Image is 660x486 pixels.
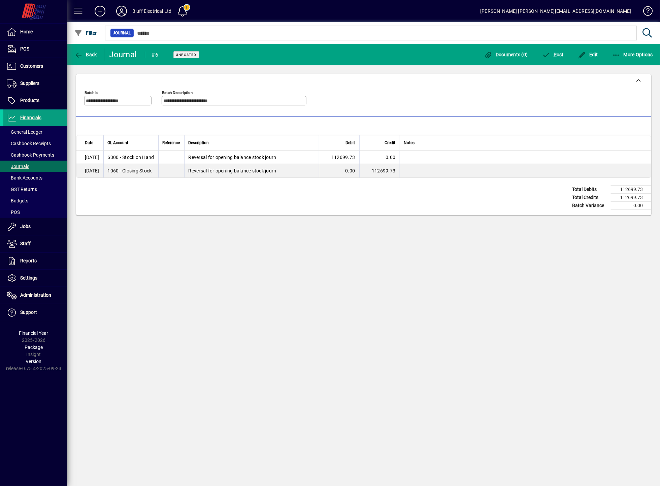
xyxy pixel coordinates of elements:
[7,198,28,203] span: Budgets
[111,5,132,17] button: Profile
[569,202,611,210] td: Batch Variance
[359,164,400,177] td: 112699.73
[319,164,359,177] td: 0.00
[611,202,651,210] td: 0.00
[113,30,131,36] span: Journal
[108,154,154,161] span: 6300 - Stock on Hand
[7,175,42,181] span: Bank Accounts
[569,194,611,202] td: Total Credits
[20,98,39,103] span: Products
[3,253,67,269] a: Reports
[20,63,43,69] span: Customers
[20,115,41,120] span: Financials
[20,46,29,52] span: POS
[7,164,29,169] span: Journals
[20,224,31,229] span: Jobs
[132,6,172,17] div: Bluff Electrical Ltd
[359,151,400,164] td: 0.00
[108,139,129,147] span: GL Account
[3,75,67,92] a: Suppliers
[611,186,651,194] td: 112699.73
[578,52,598,57] span: Edit
[89,5,111,17] button: Add
[542,52,564,57] span: ost
[20,29,33,34] span: Home
[26,359,42,364] span: Version
[3,195,67,206] a: Budgets
[7,209,20,215] span: POS
[612,52,653,57] span: More Options
[20,80,39,86] span: Suppliers
[540,48,566,61] button: Post
[404,139,415,147] span: Notes
[7,141,51,146] span: Cashbook Receipts
[74,30,97,36] span: Filter
[610,48,655,61] button: More Options
[576,48,600,61] button: Edit
[483,48,530,61] button: Documents (0)
[569,186,611,194] td: Total Debits
[3,206,67,218] a: POS
[3,138,67,149] a: Cashbook Receipts
[3,126,67,138] a: General Ledger
[7,152,54,158] span: Cashbook Payments
[85,139,93,147] span: Date
[152,50,159,60] div: #6
[19,330,48,336] span: Financial Year
[108,167,152,174] span: 1060 - Closing Stock
[3,235,67,252] a: Staff
[109,49,138,60] div: Journal
[20,310,37,315] span: Support
[554,52,557,57] span: P
[189,139,209,147] span: Description
[20,292,51,298] span: Administration
[20,258,37,263] span: Reports
[176,53,197,57] span: Unposted
[76,151,103,164] td: [DATE]
[3,218,67,235] a: Jobs
[74,52,97,57] span: Back
[3,161,67,172] a: Journals
[7,129,42,135] span: General Ledger
[3,270,67,287] a: Settings
[346,139,355,147] span: Debit
[3,304,67,321] a: Support
[85,90,99,95] mat-label: Batch Id
[3,172,67,184] a: Bank Accounts
[73,48,99,61] button: Back
[3,41,67,58] a: POS
[76,164,103,177] td: [DATE]
[67,48,104,61] app-page-header-button: Back
[385,139,396,147] span: Credit
[25,345,43,350] span: Package
[484,52,528,57] span: Documents (0)
[20,241,31,246] span: Staff
[3,58,67,75] a: Customers
[163,139,180,147] span: Reference
[3,92,67,109] a: Products
[3,149,67,161] a: Cashbook Payments
[3,287,67,304] a: Administration
[20,275,37,281] span: Settings
[184,164,319,177] td: Reversal for opening balance stock journ
[162,90,193,95] mat-label: Batch Description
[73,27,99,39] button: Filter
[184,151,319,164] td: Reversal for opening balance stock journ
[319,151,359,164] td: 112699.73
[611,194,651,202] td: 112699.73
[480,6,631,17] div: [PERSON_NAME] [PERSON_NAME][EMAIL_ADDRESS][DOMAIN_NAME]
[638,1,652,23] a: Knowledge Base
[3,24,67,40] a: Home
[3,184,67,195] a: GST Returns
[7,187,37,192] span: GST Returns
